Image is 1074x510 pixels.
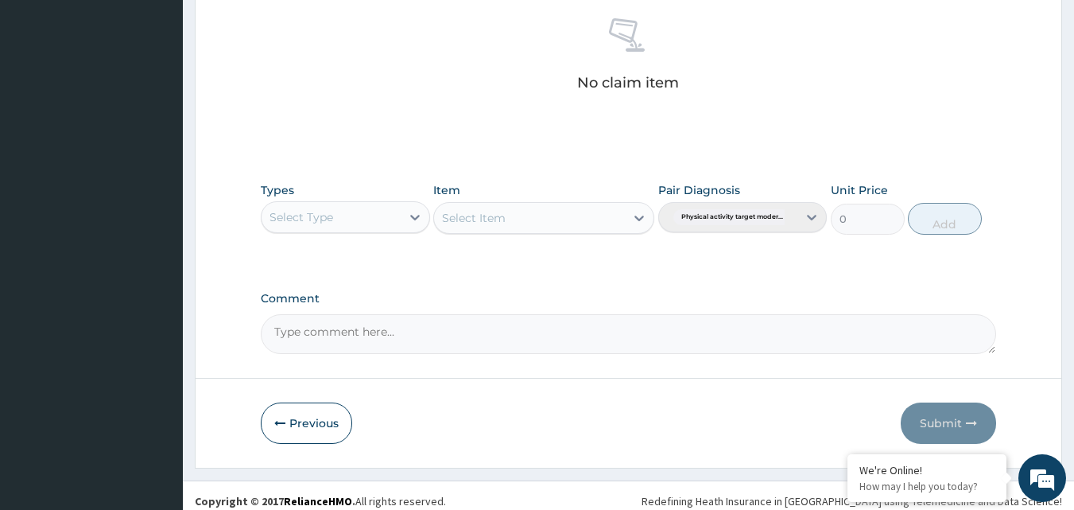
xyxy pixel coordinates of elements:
[261,184,294,197] label: Types
[577,75,679,91] p: No claim item
[284,494,352,508] a: RelianceHMO
[859,463,995,477] div: We're Online!
[658,182,740,198] label: Pair Diagnosis
[642,493,1062,509] div: Redefining Heath Insurance in [GEOGRAPHIC_DATA] using Telemedicine and Data Science!
[901,403,996,444] button: Submit
[831,182,888,198] label: Unit Price
[195,494,355,508] strong: Copyright © 2017 .
[908,203,982,235] button: Add
[261,292,997,306] label: Comment
[261,403,352,444] button: Previous
[433,182,460,198] label: Item
[859,480,995,493] p: How may I help you today?
[269,209,333,225] div: Select Type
